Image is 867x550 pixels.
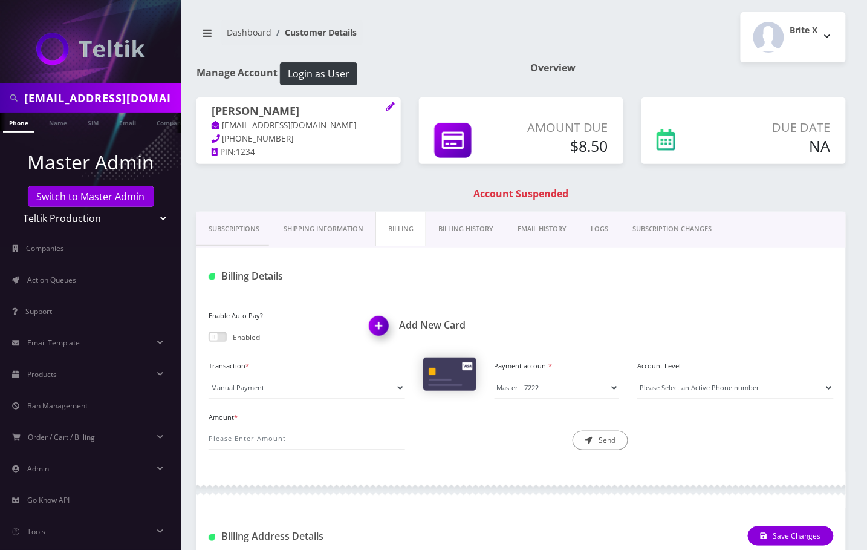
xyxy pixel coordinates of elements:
[24,87,178,110] input: Search in Company
[637,361,834,372] label: Account Level
[113,113,142,131] a: Email
[375,212,426,246] a: Billing
[25,306,52,316] span: Support
[271,212,375,246] a: Shipping Information
[28,186,154,207] a: Switch to Master Admin
[27,275,76,285] span: Action Queues
[505,212,579,246] a: EMAIL HISTORY
[212,120,357,132] a: [EMAIL_ADDRESS][DOMAIN_NAME]
[579,212,620,246] a: LOGS
[196,62,512,85] h1: Manage Account
[573,431,628,450] button: Send
[3,113,34,133] a: Phone
[423,358,476,390] img: Cards
[790,25,818,36] h2: Brite X
[151,113,191,131] a: Company
[212,146,236,159] a: PIN:
[620,212,724,246] a: SUBSCRIPTION CHANGES
[209,531,405,542] h1: Billing Address Details
[82,113,105,131] a: SIM
[209,311,351,321] label: Enable Auto Pay?
[278,66,357,79] a: Login as User
[369,319,512,331] a: Add New CardAdd New Card
[209,361,405,372] label: Transaction
[200,188,843,200] h1: Account Suspended
[748,526,834,546] button: Save Changes
[236,146,255,157] span: 1234
[43,113,73,131] a: Name
[27,401,88,411] span: Ban Management
[426,212,505,246] a: Billing History
[222,133,294,144] span: [PHONE_NUMBER]
[209,534,215,541] img: Billing Address Detail
[27,338,80,348] span: Email Template
[209,273,215,280] img: Billing Details
[27,526,45,537] span: Tools
[196,212,271,246] a: Subscriptions
[280,62,357,85] button: Login as User
[514,119,608,137] p: Amount Due
[212,105,386,119] h1: [PERSON_NAME]
[209,270,405,282] h1: Billing Details
[721,119,831,137] p: Due Date
[721,137,831,155] h5: NA
[28,432,96,442] span: Order / Cart / Billing
[36,33,145,65] img: Teltik Production
[209,413,405,423] label: Amount
[27,243,65,254] span: Companies
[363,312,399,348] img: Add New Card
[27,463,49,474] span: Admin
[27,495,70,505] span: Go Know API
[196,20,512,54] nav: breadcrumb
[27,369,57,379] span: Products
[741,12,846,62] button: Brite X
[530,62,846,74] h1: Overview
[227,27,271,38] a: Dashboard
[233,332,260,343] p: Enabled
[495,361,619,372] label: Payment account
[271,26,357,39] li: Customer Details
[369,319,512,331] h1: Add New Card
[209,427,405,450] input: Please Enter Amount
[514,137,608,155] h5: $8.50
